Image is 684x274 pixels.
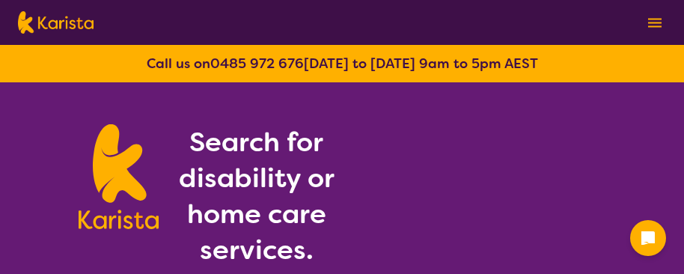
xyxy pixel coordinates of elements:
img: Karista logo [18,11,94,34]
img: Karista logo [79,124,159,229]
img: menu [648,18,662,28]
b: Call us on [DATE] to [DATE] 9am to 5pm AEST [147,55,538,73]
h1: Search for disability or home care services. [177,124,336,268]
a: 0485 972 676 [210,55,304,73]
